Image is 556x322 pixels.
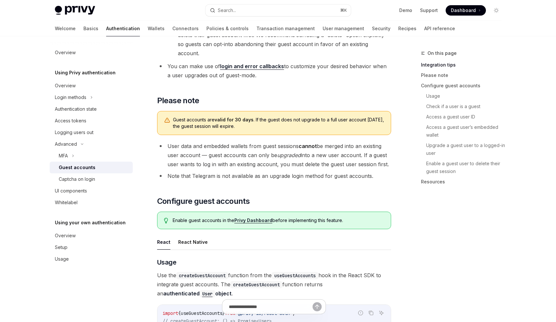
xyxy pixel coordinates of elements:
a: Usage [426,91,507,101]
a: authenticatedUserobject [163,290,231,297]
a: Basics [83,21,98,36]
code: useGuestAccounts [272,272,318,279]
li: Note that Telegram is not available as an upgrade login method for guest accounts. [157,171,391,180]
a: Privy Dashboard [234,217,272,223]
div: Logging users out [55,129,93,136]
a: Upgrade a guest user to a logged-in user [426,140,507,158]
div: Guest accounts [59,164,95,171]
div: Authentication state [55,105,97,113]
a: UI components [50,185,133,197]
strong: valid for 30 days [215,117,253,122]
div: UI components [55,187,87,195]
div: Overview [55,49,76,56]
div: Overview [55,82,76,90]
a: Resources [421,177,507,187]
a: Logging users out [50,127,133,138]
a: Captcha on login [50,173,133,185]
span: Dashboard [451,7,476,14]
a: Connectors [172,21,199,36]
a: Overview [50,230,133,241]
a: Overview [50,80,133,92]
code: createGuestAccount [176,272,228,279]
svg: Tip [164,218,168,224]
a: Wallets [148,21,165,36]
h5: Using Privy authentication [55,69,116,77]
code: User [200,290,215,297]
div: Advanced [55,140,77,148]
li: : If a guest prefers to use an existing account instead, they must delete their guest account fir... [167,21,391,58]
li: User data and embedded wallets from guest sessions be merged into an existing user account — gues... [157,142,391,169]
div: Whitelabel [55,199,78,206]
div: Captcha on login [59,175,95,183]
svg: Warning [164,117,170,124]
button: React [157,234,170,250]
h5: Using your own authentication [55,219,126,227]
div: Overview [55,232,76,240]
div: MFA [59,152,68,160]
span: Guest accounts are . If the guest does not upgrade to a full user account [DATE], the guest sessi... [173,117,384,130]
a: Demo [399,7,412,14]
span: Configure guest accounts [157,196,250,206]
button: Toggle dark mode [491,5,501,16]
a: Check if a user is a guest [426,101,507,112]
div: Usage [55,255,69,263]
span: Please note [157,95,199,106]
a: Authentication [106,21,140,36]
a: Policies & controls [206,21,249,36]
div: Search... [218,6,236,14]
button: React Native [178,234,208,250]
span: Usage [157,258,177,267]
a: Authentication state [50,103,133,115]
span: ⌘ K [340,8,347,13]
button: Search...⌘K [205,5,351,16]
a: Configure guest accounts [421,80,507,91]
a: Dashboard [446,5,486,16]
li: You can make use of to customize your desired behavior when a user upgrades out of guest-mode. [157,62,391,80]
div: Login methods [55,93,86,101]
img: light logo [55,6,95,15]
button: Send message [313,302,322,311]
div: Setup [55,243,68,251]
a: Enable a guest user to delete their guest session [426,158,507,177]
a: Overview [50,47,133,58]
a: Usage [50,253,133,265]
a: Please note [421,70,507,80]
code: createGuestAccount [230,281,282,288]
a: Guest accounts [50,162,133,173]
a: User management [323,21,364,36]
span: Use the function from the hook in the React SDK to integrate guest accounts. The function returns... [157,271,391,298]
a: Security [372,21,390,36]
a: Transaction management [256,21,315,36]
a: Recipes [398,21,416,36]
span: On this page [427,49,457,57]
a: Support [420,7,438,14]
a: Access a guest user’s embedded wallet [426,122,507,140]
div: Access tokens [55,117,86,125]
a: login and error callbacks [220,63,284,70]
a: Setup [50,241,133,253]
a: Welcome [55,21,76,36]
a: API reference [424,21,455,36]
span: Enable guest accounts in the before implementing this feature. [173,217,384,224]
em: upgraded [277,152,301,158]
a: Access a guest user ID [426,112,507,122]
a: Access tokens [50,115,133,127]
a: Whitelabel [50,197,133,208]
strong: cannot [299,143,317,149]
a: Integration tips [421,60,507,70]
